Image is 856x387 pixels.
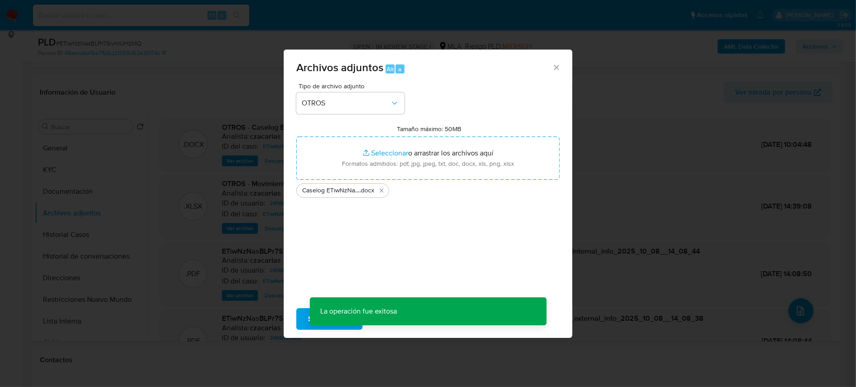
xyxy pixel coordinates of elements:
[299,83,407,89] span: Tipo de archivo adjunto
[296,59,383,75] span: Archivos adjuntos
[310,297,408,325] p: La operación fue exitosa
[302,186,359,195] span: Caselog ETiwNzNasBLPr7SivhIUHzMQ_2025_08_18_17_34_48
[296,180,560,198] ul: Archivos seleccionados
[378,309,407,329] span: Cancelar
[387,65,394,73] span: Alt
[308,309,351,329] span: Subir archivo
[397,125,462,133] label: Tamaño máximo: 50MB
[552,63,560,71] button: Cerrar
[359,186,374,195] span: .docx
[296,308,363,330] button: Subir archivo
[376,185,387,196] button: Eliminar Caselog ETiwNzNasBLPr7SivhIUHzMQ_2025_08_18_17_34_48.docx
[398,65,401,73] span: a
[296,92,405,114] button: OTROS
[302,99,390,108] span: OTROS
